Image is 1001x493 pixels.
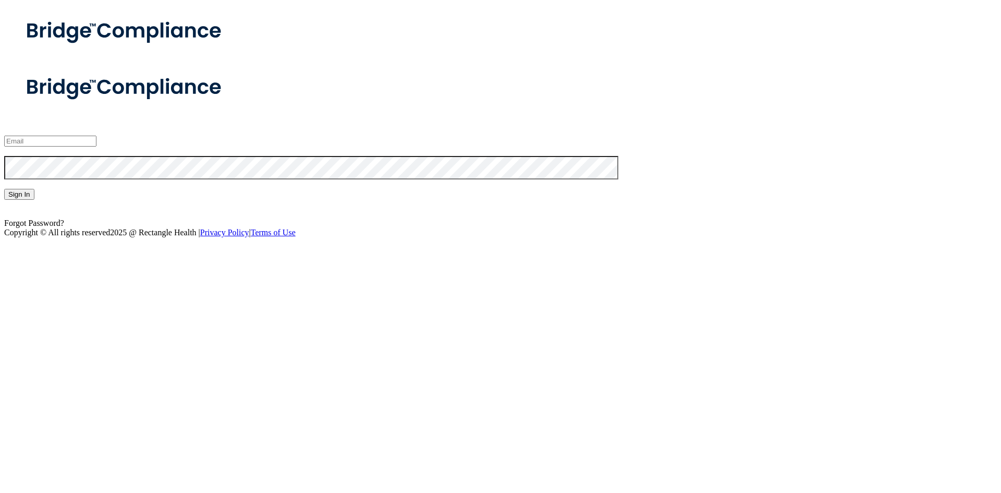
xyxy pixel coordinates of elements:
a: Forgot Password? [4,219,64,227]
button: Sign In [4,189,34,200]
a: Privacy Policy [200,228,249,237]
div: Copyright © All rights reserved 2025 @ Rectangle Health | | [4,228,997,237]
a: Terms of Use [251,228,296,237]
img: bridge_compliance_login_screen.278c3ca4.svg [4,4,247,58]
img: bridge_compliance_login_screen.278c3ca4.svg [4,61,247,115]
input: Email [4,136,96,147]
